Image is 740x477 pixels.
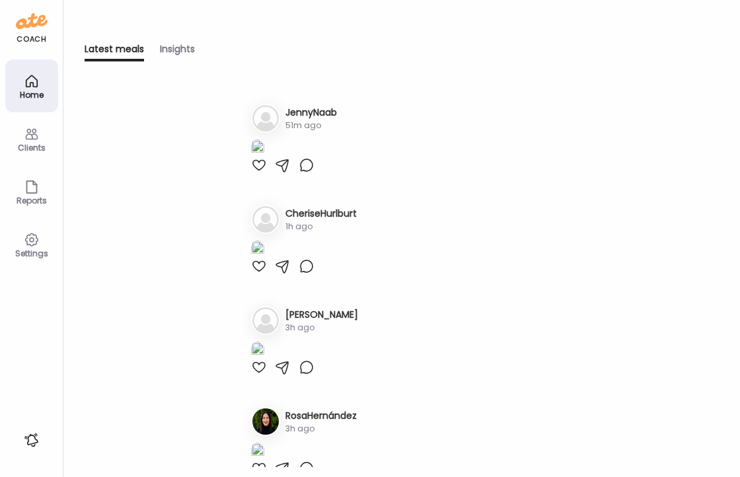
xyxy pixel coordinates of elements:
[285,207,357,221] h3: CheriseHurlburt
[285,423,357,435] div: 3h ago
[251,240,264,258] img: images%2FPx7obpQtcXfz5dvBTIw2MvHmXDg1%2F2VT5J8xiilJwTKTwFE76%2FGe2GuNcx6CR7JsoSfsk2_1080
[285,409,357,423] h3: RosaHernández
[17,34,46,45] div: coach
[8,196,55,205] div: Reports
[252,105,279,131] img: bg-avatar-default.svg
[251,443,264,460] img: images%2FCONpOAmKNnOmveVlQf7BcAx5QfG3%2FBxeFWsoPq6zKECN6jExH%2FMwAZb670pZgj4pGtp3IU_1080
[252,408,279,435] img: avatars%2FCONpOAmKNnOmveVlQf7BcAx5QfG3
[160,42,195,61] div: Insights
[16,11,48,32] img: ate
[285,221,357,233] div: 1h ago
[8,91,55,99] div: Home
[251,342,264,359] img: images%2FKctm46SuybbMQSXT8hwA8FvFJK03%2FKZldA7GlRE33gOjmRsMO%2FfbOeHS1p1sWUXLPftWR7_1080
[285,322,358,334] div: 3h ago
[252,206,279,233] img: bg-avatar-default.svg
[85,42,144,61] div: Latest meals
[285,106,337,120] h3: JennyNaab
[285,120,337,131] div: 51m ago
[251,139,264,157] img: images%2Fd9afHR96GpVfOqYeocL59a100Dx1%2FcRPhGI5i3LgeabQxPRY4%2FnKbYlFAoxXjUTnFLW2lJ_1080
[285,308,358,322] h3: [PERSON_NAME]
[8,249,55,258] div: Settings
[8,143,55,152] div: Clients
[252,307,279,334] img: bg-avatar-default.svg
